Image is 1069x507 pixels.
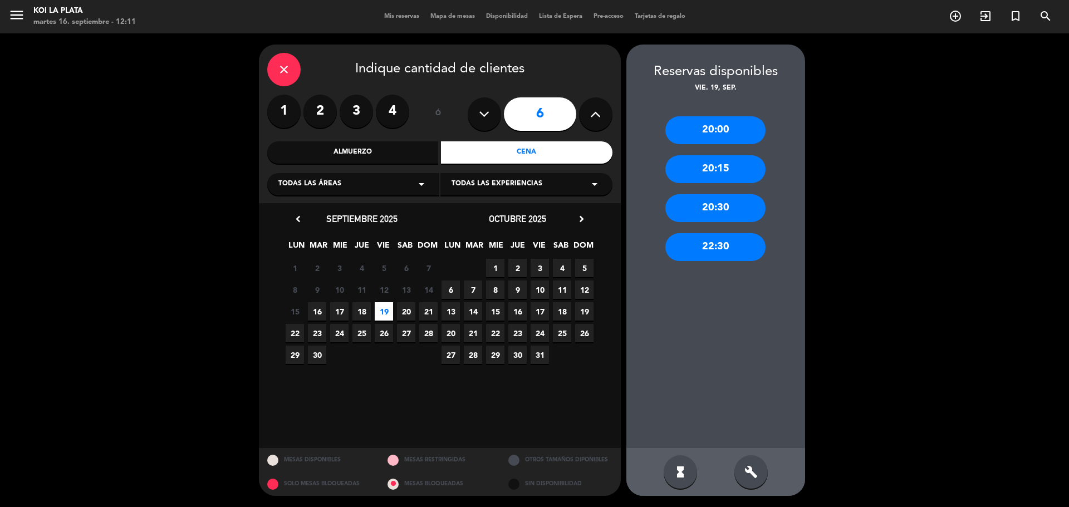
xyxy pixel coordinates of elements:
[665,194,766,222] div: 20:30
[508,324,527,342] span: 23
[415,178,428,191] i: arrow_drop_down
[508,346,527,364] span: 30
[267,53,612,86] div: Indique cantidad de clientes
[352,259,371,277] span: 4
[309,239,327,257] span: MAR
[352,280,371,299] span: 11
[573,239,592,257] span: DOM
[575,280,594,299] span: 12
[575,259,594,277] span: 5
[500,472,621,496] div: SIN DISPONIBILIDAD
[286,324,304,342] span: 22
[8,7,25,23] i: menu
[575,302,594,321] span: 19
[330,280,349,299] span: 10
[531,280,549,299] span: 10
[576,213,587,225] i: chevron_right
[489,213,546,224] span: octubre 2025
[1009,9,1022,23] i: turned_in_not
[500,448,621,472] div: OTROS TAMAÑOS DIPONIBLES
[465,239,483,257] span: MAR
[553,259,571,277] span: 4
[379,472,500,496] div: MESAS BLOQUEADAS
[419,324,438,342] span: 28
[278,179,341,190] span: Todas las áreas
[508,302,527,321] span: 16
[480,13,533,19] span: Disponibilidad
[376,95,409,128] label: 4
[397,302,415,321] span: 20
[508,280,527,299] span: 9
[533,13,588,19] span: Lista de Espera
[292,213,304,225] i: chevron_left
[674,465,687,479] i: hourglass_full
[486,259,504,277] span: 1
[277,63,291,76] i: close
[286,302,304,321] span: 15
[508,239,527,257] span: JUE
[443,239,462,257] span: LUN
[308,280,326,299] span: 9
[979,9,992,23] i: exit_to_app
[33,17,136,28] div: martes 16. septiembre - 12:11
[33,6,136,17] div: KOI LA PLATA
[588,178,601,191] i: arrow_drop_down
[259,472,380,496] div: SOLO MESAS BLOQUEADAS
[588,13,629,19] span: Pre-acceso
[744,465,758,479] i: build
[531,259,549,277] span: 3
[286,346,304,364] span: 29
[487,239,505,257] span: MIE
[330,302,349,321] span: 17
[267,95,301,128] label: 1
[665,116,766,144] div: 20:00
[486,346,504,364] span: 29
[375,324,393,342] span: 26
[553,280,571,299] span: 11
[259,448,380,472] div: MESAS DISPONIBLES
[486,280,504,299] span: 8
[331,239,349,257] span: MIE
[308,324,326,342] span: 23
[464,324,482,342] span: 21
[508,259,527,277] span: 2
[267,141,439,164] div: Almuerzo
[375,280,393,299] span: 12
[396,239,414,257] span: SAB
[552,239,570,257] span: SAB
[629,13,691,19] span: Tarjetas de regalo
[442,346,460,364] span: 27
[553,324,571,342] span: 25
[286,259,304,277] span: 1
[419,280,438,299] span: 14
[303,95,337,128] label: 2
[397,280,415,299] span: 13
[442,324,460,342] span: 20
[531,346,549,364] span: 31
[575,324,594,342] span: 26
[419,259,438,277] span: 7
[626,61,805,83] div: Reservas disponibles
[553,302,571,321] span: 18
[352,239,371,257] span: JUE
[287,239,306,257] span: LUN
[531,324,549,342] span: 24
[8,7,25,27] button: menu
[340,95,373,128] label: 3
[330,259,349,277] span: 3
[442,302,460,321] span: 13
[949,9,962,23] i: add_circle_outline
[330,324,349,342] span: 24
[464,302,482,321] span: 14
[397,324,415,342] span: 27
[326,213,398,224] span: septiembre 2025
[1039,9,1052,23] i: search
[441,141,612,164] div: Cena
[425,13,480,19] span: Mapa de mesas
[486,302,504,321] span: 15
[464,346,482,364] span: 28
[486,324,504,342] span: 22
[308,302,326,321] span: 16
[665,155,766,183] div: 20:15
[375,259,393,277] span: 5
